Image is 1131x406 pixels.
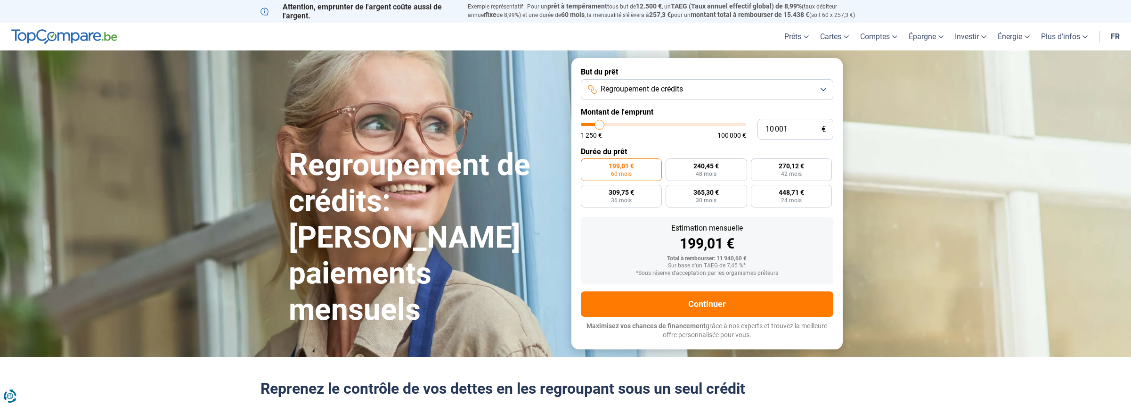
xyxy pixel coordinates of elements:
[468,2,871,19] p: Exemple représentatif : Pour un tous but de , un (taux débiteur annuel de 8,99%) et une durée de ...
[992,23,1035,50] a: Énergie
[1035,23,1093,50] a: Plus d'infos
[903,23,949,50] a: Épargne
[581,108,833,116] label: Montant de l'emprunt
[588,237,826,251] div: 199,01 €
[289,147,560,328] h1: Regroupement de crédits: [PERSON_NAME] paiements mensuels
[588,263,826,269] div: Sur base d'un TAEG de 7,45 %*
[547,2,607,10] span: prêt à tempérament
[581,291,833,317] button: Continuer
[611,171,632,177] span: 60 mois
[588,256,826,262] div: Total à rembourser: 11 940,60 €
[696,171,716,177] span: 48 mois
[581,132,602,139] span: 1 250 €
[781,198,802,203] span: 24 mois
[693,163,719,169] span: 240,45 €
[779,23,814,50] a: Prêts
[636,2,662,10] span: 12.500 €
[822,125,826,133] span: €
[779,189,804,196] span: 448,71 €
[611,198,632,203] span: 36 mois
[588,270,826,277] div: *Sous réserve d'acceptation par les organismes prêteurs
[649,11,671,18] span: 257,3 €
[609,189,634,196] span: 309,75 €
[854,23,903,50] a: Comptes
[1105,23,1125,50] a: fr
[717,132,746,139] span: 100 000 €
[609,163,634,169] span: 199,01 €
[581,147,833,156] label: Durée du prêt
[693,189,719,196] span: 365,30 €
[779,163,804,169] span: 270,12 €
[601,84,683,94] span: Regroupement de crédits
[260,2,456,20] p: Attention, emprunter de l'argent coûte aussi de l'argent.
[581,67,833,76] label: But du prêt
[949,23,992,50] a: Investir
[588,224,826,232] div: Estimation mensuelle
[696,198,716,203] span: 30 mois
[671,2,802,10] span: TAEG (Taux annuel effectif global) de 8,99%
[581,322,833,340] p: grâce à nos experts et trouvez la meilleure offre personnalisée pour vous.
[11,29,117,44] img: TopCompare
[581,79,833,100] button: Regroupement de crédits
[781,171,802,177] span: 42 mois
[485,11,496,18] span: fixe
[561,11,585,18] span: 60 mois
[586,322,706,330] span: Maximisez vos chances de financement
[260,380,871,398] h2: Reprenez le contrôle de vos dettes en les regroupant sous un seul crédit
[814,23,854,50] a: Cartes
[691,11,809,18] span: montant total à rembourser de 15.438 €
